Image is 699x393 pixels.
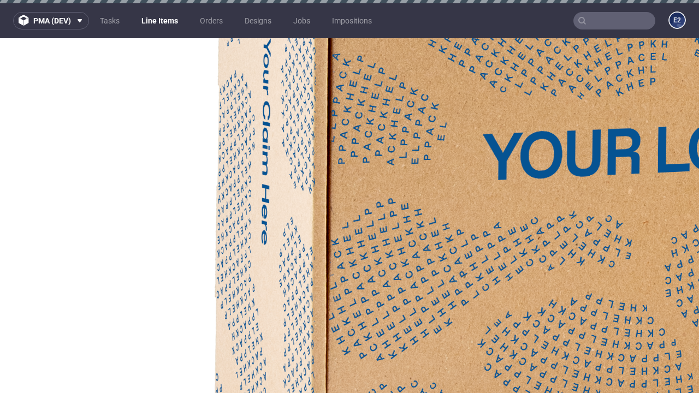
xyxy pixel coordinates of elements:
[325,12,378,29] a: Impositions
[670,13,685,28] figcaption: e2
[238,12,278,29] a: Designs
[193,12,229,29] a: Orders
[13,12,89,29] button: pma (dev)
[33,17,71,25] span: pma (dev)
[93,12,126,29] a: Tasks
[287,12,317,29] a: Jobs
[135,12,185,29] a: Line Items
